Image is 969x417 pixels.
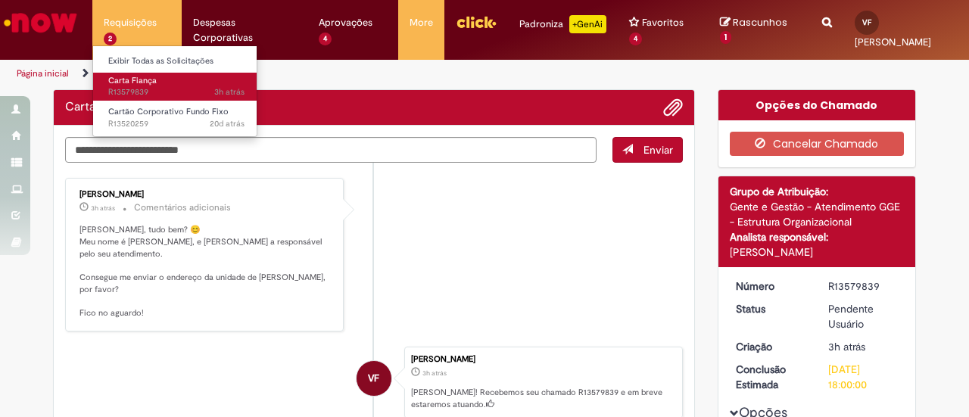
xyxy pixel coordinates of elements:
div: [DATE] 18:00:00 [828,362,899,392]
div: Gente e Gestão - Atendimento GGE - Estrutura Organizacional [730,199,905,229]
p: +GenAi [569,15,606,33]
span: Cartão Corporativo Fundo Fixo [108,106,229,117]
span: 3h atrás [422,369,447,378]
span: 2 [104,33,117,45]
time: 11/09/2025 09:42:55 [210,118,245,129]
img: click_logo_yellow_360x200.png [456,11,497,33]
div: 30/09/2025 08:52:04 [828,339,899,354]
span: 1 [720,31,731,45]
span: VF [368,360,379,397]
span: R13579839 [108,86,245,98]
a: Aberto R13520259 : Cartão Corporativo Fundo Fixo [93,104,260,132]
button: Cancelar Chamado [730,132,905,156]
img: ServiceNow [2,8,79,38]
span: Rascunhos [733,15,787,30]
span: Despesas Corporativas [193,15,296,45]
time: 30/09/2025 08:52:04 [828,340,865,353]
dt: Conclusão Estimada [724,362,818,392]
a: Página inicial [17,67,69,79]
dt: Número [724,279,818,294]
textarea: Digite sua mensagem aqui... [65,137,597,162]
time: 30/09/2025 09:16:14 [91,204,115,213]
span: 4 [319,33,332,45]
small: Comentários adicionais [134,201,231,214]
time: 30/09/2025 08:52:04 [422,369,447,378]
a: Rascunhos [720,16,799,44]
div: Vagner De Souza Lima Filho [357,361,391,396]
span: More [410,15,433,30]
div: [PERSON_NAME] [79,190,332,199]
time: 30/09/2025 08:52:06 [214,86,245,98]
span: 3h atrás [214,86,245,98]
span: Favoritos [642,15,684,30]
a: Aberto R13579839 : Carta Fiança [93,73,260,101]
a: Exibir Todas as Solicitações [93,53,260,70]
span: Aprovações [319,15,372,30]
span: VF [862,17,871,27]
h2: Carta Fiança Histórico de tíquete [65,101,134,114]
div: R13579839 [828,279,899,294]
span: Enviar [643,143,673,157]
span: 3h atrás [91,204,115,213]
div: [PERSON_NAME] [411,355,675,364]
p: [PERSON_NAME]! Recebemos seu chamado R13579839 e em breve estaremos atuando. [411,387,675,410]
ul: Requisições [92,45,258,137]
button: Enviar [612,137,683,163]
div: Padroniza [519,15,606,33]
span: 20d atrás [210,118,245,129]
div: Pendente Usuário [828,301,899,331]
span: 3h atrás [828,340,865,353]
button: Adicionar anexos [663,98,683,117]
span: 4 [629,33,642,45]
span: Carta Fiança [108,75,157,86]
dt: Criação [724,339,818,354]
span: [PERSON_NAME] [855,36,931,48]
ul: Trilhas de página [11,60,634,88]
div: Grupo de Atribuição: [730,184,905,199]
span: Requisições [104,15,157,30]
p: [PERSON_NAME], tudo bem? 😊 Meu nome é [PERSON_NAME], e [PERSON_NAME] a responsável pelo seu atend... [79,224,332,319]
div: [PERSON_NAME] [730,244,905,260]
div: Analista responsável: [730,229,905,244]
dt: Status [724,301,818,316]
span: R13520259 [108,118,245,130]
div: Opções do Chamado [718,90,916,120]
